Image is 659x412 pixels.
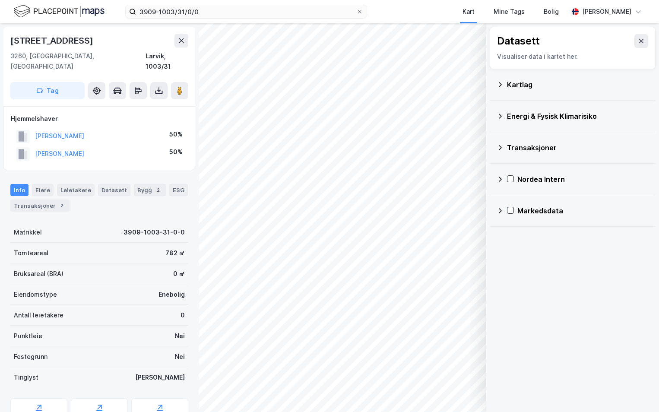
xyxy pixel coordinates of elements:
[497,34,540,48] div: Datasett
[14,248,48,258] div: Tomteareal
[507,143,649,153] div: Transaksjoner
[463,6,475,17] div: Kart
[146,51,188,72] div: Larvik, 1003/31
[14,4,105,19] img: logo.f888ab2527a4732fd821a326f86c7f29.svg
[98,184,130,196] div: Datasett
[517,174,649,184] div: Nordea Intern
[582,6,631,17] div: [PERSON_NAME]
[175,352,185,362] div: Nei
[169,147,183,157] div: 50%
[10,82,85,99] button: Tag
[173,269,185,279] div: 0 ㎡
[14,269,63,279] div: Bruksareal (BRA)
[165,248,185,258] div: 782 ㎡
[154,186,162,194] div: 2
[14,352,48,362] div: Festegrunn
[11,114,188,124] div: Hjemmelshaver
[14,310,63,320] div: Antall leietakere
[57,201,66,210] div: 2
[32,184,54,196] div: Eiere
[14,227,42,238] div: Matrikkel
[10,34,95,48] div: [STREET_ADDRESS]
[136,5,356,18] input: Søk på adresse, matrikkel, gårdeiere, leietakere eller personer
[10,51,146,72] div: 3260, [GEOGRAPHIC_DATA], [GEOGRAPHIC_DATA]
[14,331,42,341] div: Punktleie
[134,184,166,196] div: Bygg
[10,184,29,196] div: Info
[497,51,648,62] div: Visualiser data i kartet her.
[175,331,185,341] div: Nei
[181,310,185,320] div: 0
[169,184,188,196] div: ESG
[158,289,185,300] div: Enebolig
[14,372,38,383] div: Tinglyst
[494,6,525,17] div: Mine Tags
[544,6,559,17] div: Bolig
[507,111,649,121] div: Energi & Fysisk Klimarisiko
[57,184,95,196] div: Leietakere
[14,289,57,300] div: Eiendomstype
[124,227,185,238] div: 3909-1003-31-0-0
[10,200,70,212] div: Transaksjoner
[616,371,659,412] iframe: Chat Widget
[169,129,183,139] div: 50%
[507,79,649,90] div: Kartlag
[135,372,185,383] div: [PERSON_NAME]
[517,206,649,216] div: Markedsdata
